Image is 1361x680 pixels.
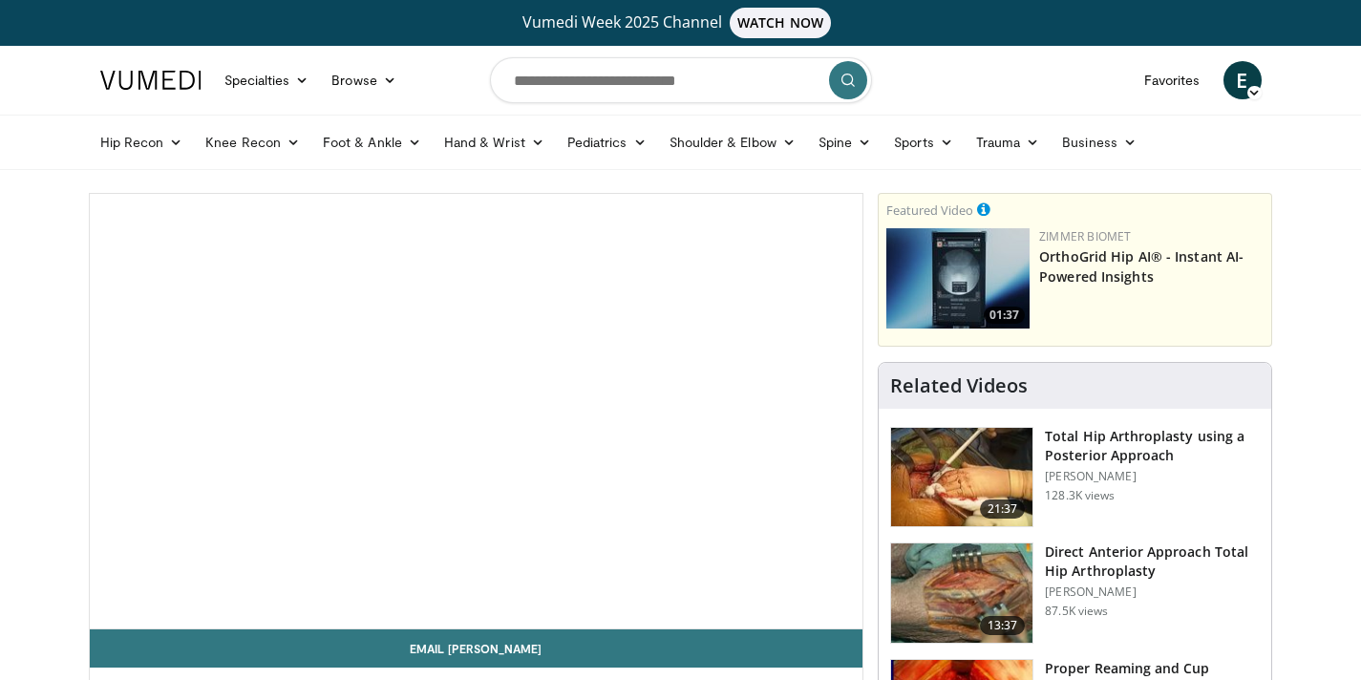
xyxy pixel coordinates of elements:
a: Hand & Wrist [433,123,556,161]
a: Trauma [965,123,1052,161]
video-js: Video Player [90,194,863,629]
a: Foot & Ankle [311,123,433,161]
span: 13:37 [980,616,1026,635]
a: Pediatrics [556,123,658,161]
a: Hip Recon [89,123,195,161]
input: Search topics, interventions [490,57,872,103]
h3: Direct Anterior Approach Total Hip Arthroplasty [1045,542,1260,581]
p: 128.3K views [1045,488,1115,503]
a: E [1223,61,1262,99]
p: 87.5K views [1045,604,1108,619]
p: [PERSON_NAME] [1045,584,1260,600]
a: 21:37 Total Hip Arthroplasty using a Posterior Approach [PERSON_NAME] 128.3K views [890,427,1260,528]
span: WATCH NOW [730,8,831,38]
h4: Related Videos [890,374,1028,397]
a: 13:37 Direct Anterior Approach Total Hip Arthroplasty [PERSON_NAME] 87.5K views [890,542,1260,644]
img: 286987_0000_1.png.150x105_q85_crop-smart_upscale.jpg [891,428,1032,527]
a: Zimmer Biomet [1039,228,1131,244]
a: Email [PERSON_NAME] [90,629,863,668]
span: 21:37 [980,499,1026,519]
a: 01:37 [886,228,1030,329]
a: Favorites [1133,61,1212,99]
a: Vumedi Week 2025 ChannelWATCH NOW [103,8,1259,38]
p: [PERSON_NAME] [1045,469,1260,484]
a: Shoulder & Elbow [658,123,807,161]
a: Business [1051,123,1148,161]
a: Specialties [213,61,321,99]
a: OrthoGrid Hip AI® - Instant AI-Powered Insights [1039,247,1244,286]
img: 51d03d7b-a4ba-45b7-9f92-2bfbd1feacc3.150x105_q85_crop-smart_upscale.jpg [886,228,1030,329]
span: 01:37 [984,307,1025,324]
h3: Total Hip Arthroplasty using a Posterior Approach [1045,427,1260,465]
small: Featured Video [886,202,973,219]
a: Knee Recon [194,123,311,161]
a: Sports [883,123,965,161]
a: Browse [320,61,408,99]
img: 294118_0000_1.png.150x105_q85_crop-smart_upscale.jpg [891,543,1032,643]
a: Spine [807,123,883,161]
img: VuMedi Logo [100,71,202,90]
